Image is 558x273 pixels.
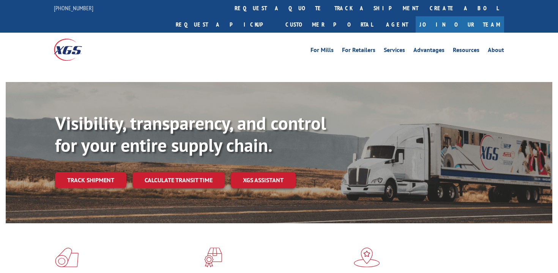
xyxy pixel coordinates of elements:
a: Customer Portal [280,16,378,33]
b: Visibility, transparency, and control for your entire supply chain. [55,111,326,157]
a: Services [384,47,405,55]
a: For Retailers [342,47,375,55]
img: xgs-icon-total-supply-chain-intelligence-red [55,248,79,267]
a: Calculate transit time [132,172,225,188]
a: Resources [453,47,479,55]
img: xgs-icon-flagship-distribution-model-red [354,248,380,267]
a: XGS ASSISTANT [231,172,296,188]
a: Advantages [413,47,445,55]
a: Request a pickup [170,16,280,33]
a: [PHONE_NUMBER] [54,4,93,12]
a: About [488,47,504,55]
a: Join Our Team [416,16,504,33]
img: xgs-icon-focused-on-flooring-red [204,248,222,267]
a: For Mills [311,47,334,55]
a: Agent [378,16,416,33]
a: Track shipment [55,172,126,188]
